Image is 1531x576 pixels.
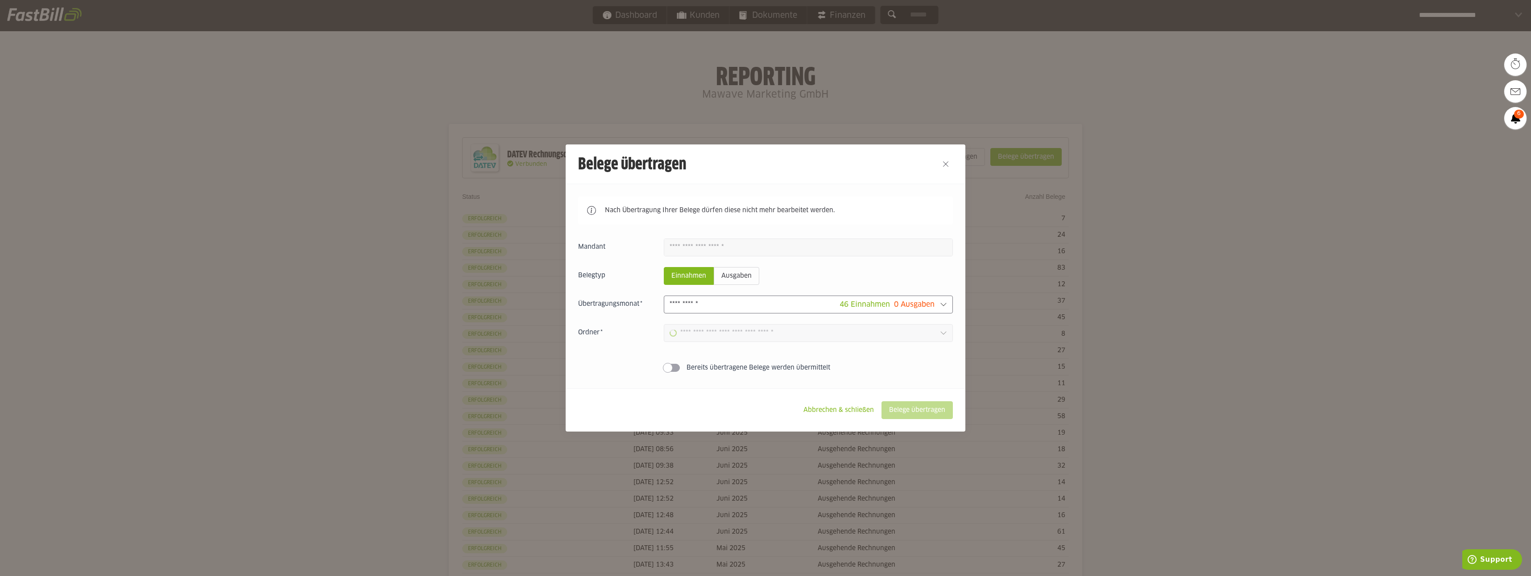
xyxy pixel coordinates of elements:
sl-button: Abbrechen & schließen [796,401,881,419]
sl-switch: Bereits übertragene Belege werden übermittelt [578,363,953,372]
span: 6 [1514,110,1524,119]
span: 0 Ausgaben [894,301,935,308]
sl-radio-button: Ausgaben [714,267,759,285]
span: 46 Einnahmen [840,301,890,308]
iframe: Öffnet ein Widget, in dem Sie weitere Informationen finden [1462,549,1522,572]
sl-radio-button: Einnahmen [664,267,714,285]
a: 6 [1504,107,1527,129]
sl-button: Belege übertragen [881,401,953,419]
